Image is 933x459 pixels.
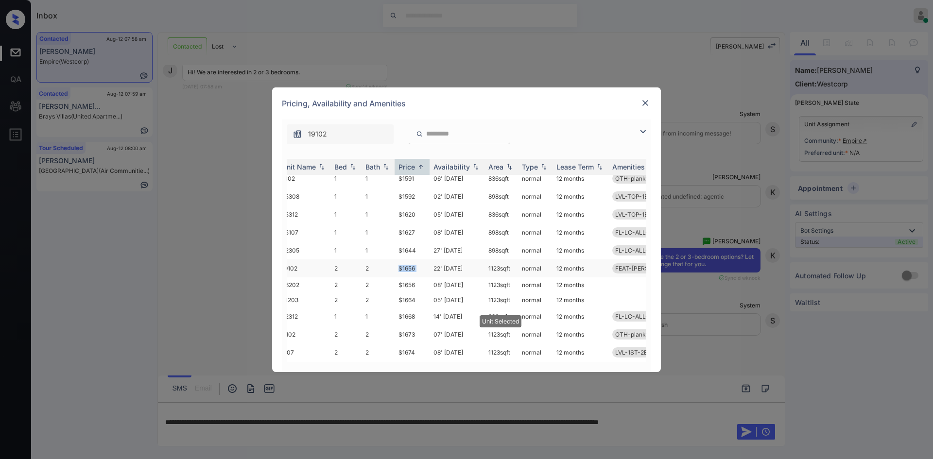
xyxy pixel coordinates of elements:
[615,193,648,200] span: LVL-TOP-1B
[553,241,608,259] td: 12 months
[612,163,645,171] div: Amenities
[553,361,608,379] td: 12 months
[362,325,395,343] td: 2
[484,307,518,325] td: 836 sqft
[637,126,649,137] img: icon-zuma
[395,277,430,292] td: $1656
[484,259,518,277] td: 1123 sqft
[278,325,330,343] td: 4102
[430,277,484,292] td: 08' [DATE]
[484,325,518,343] td: 1123 sqft
[278,170,330,187] td: 6102
[553,223,608,241] td: 12 months
[553,307,608,325] td: 12 months
[484,223,518,241] td: 898 sqft
[278,259,330,277] td: 19102
[362,223,395,241] td: 1
[317,163,327,170] img: sorting
[430,170,484,187] td: 06' [DATE]
[539,163,549,170] img: sorting
[395,343,430,361] td: $1674
[362,292,395,307] td: 2
[362,307,395,325] td: 1
[615,313,655,320] span: FL-LC-ALL-1B
[278,343,330,361] td: 1107
[330,187,362,205] td: 1
[595,163,605,170] img: sorting
[484,343,518,361] td: 1123 sqft
[430,187,484,205] td: 02' [DATE]
[615,175,651,182] span: OTH-plankfll
[395,241,430,259] td: $1644
[646,163,656,170] img: sorting
[484,241,518,259] td: 898 sqft
[615,265,679,272] span: FEAT-[PERSON_NAME]
[518,292,553,307] td: normal
[430,292,484,307] td: 05' [DATE]
[615,331,651,338] span: OTH-plankfll
[553,187,608,205] td: 12 months
[488,163,503,171] div: Area
[553,292,608,307] td: 12 months
[330,325,362,343] td: 2
[518,241,553,259] td: normal
[518,325,553,343] td: normal
[395,259,430,277] td: $1656
[362,205,395,223] td: 1
[395,292,430,307] td: $1664
[278,307,330,325] td: 22312
[553,170,608,187] td: 12 months
[484,277,518,292] td: 1123 sqft
[430,361,484,379] td: 15' [DATE]
[484,205,518,223] td: 836 sqft
[330,277,362,292] td: 2
[308,129,327,139] span: 19102
[430,343,484,361] td: 08' [DATE]
[348,163,358,170] img: sorting
[278,277,330,292] td: 26202
[518,361,553,379] td: normal
[518,277,553,292] td: normal
[518,187,553,205] td: normal
[518,170,553,187] td: normal
[395,361,430,379] td: $1681
[362,187,395,205] td: 1
[615,247,655,254] span: FL-LC-ALL-1B
[553,343,608,361] td: 12 months
[282,163,316,171] div: Unit Name
[416,130,423,138] img: icon-zuma
[615,229,655,236] span: FL-LC-ALL-1B
[278,361,330,379] td: 12206
[553,277,608,292] td: 12 months
[430,205,484,223] td: 05' [DATE]
[471,163,481,170] img: sorting
[330,241,362,259] td: 1
[430,223,484,241] td: 08' [DATE]
[362,361,395,379] td: 2
[615,211,648,218] span: LVL-TOP-1B
[330,292,362,307] td: 2
[330,205,362,223] td: 1
[430,259,484,277] td: 22' [DATE]
[553,205,608,223] td: 12 months
[615,349,648,356] span: LVL-1ST-2B
[362,170,395,187] td: 1
[484,292,518,307] td: 1123 sqft
[395,223,430,241] td: $1627
[395,307,430,325] td: $1668
[362,343,395,361] td: 2
[416,163,426,170] img: sorting
[365,163,380,171] div: Bath
[330,361,362,379] td: 2
[395,325,430,343] td: $1673
[430,307,484,325] td: 14' [DATE]
[518,343,553,361] td: normal
[278,223,330,241] td: 25107
[278,205,330,223] td: 25312
[334,163,347,171] div: Bed
[362,277,395,292] td: 2
[362,241,395,259] td: 1
[381,163,391,170] img: sorting
[278,292,330,307] td: 21203
[522,163,538,171] div: Type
